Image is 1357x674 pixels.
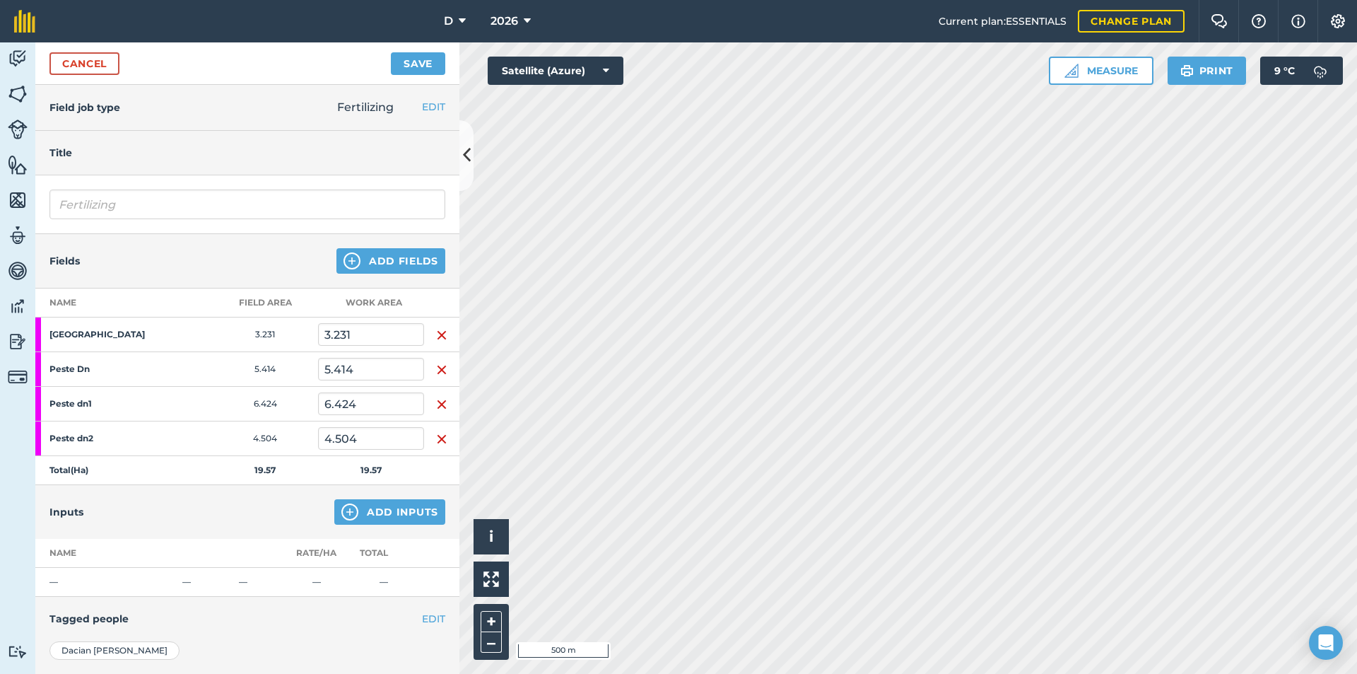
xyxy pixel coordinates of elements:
div: Open Intercom Messenger [1309,626,1343,660]
img: A question mark icon [1250,14,1267,28]
th: Work area [318,289,424,318]
img: svg+xml;base64,PHN2ZyB4bWxucz0iaHR0cDovL3d3dy53My5vcmcvMjAwMC9zdmciIHdpZHRoPSIxNCIgaGVpZ2h0PSIyNC... [343,252,360,269]
span: D [444,13,453,30]
td: 3.231 [212,318,318,352]
img: svg+xml;base64,PD94bWwgdmVyc2lvbj0iMS4wIiBlbmNvZGluZz0idXRmLTgiPz4KPCEtLSBHZW5lcmF0b3I6IEFkb2JlIE... [8,120,28,139]
h4: Field job type [49,100,120,115]
img: svg+xml;base64,PHN2ZyB4bWxucz0iaHR0cDovL3d3dy53My5vcmcvMjAwMC9zdmciIHdpZHRoPSIxNiIgaGVpZ2h0PSIyNC... [436,396,447,413]
img: svg+xml;base64,PD94bWwgdmVyc2lvbj0iMS4wIiBlbmNvZGluZz0idXRmLTgiPz4KPCEtLSBHZW5lcmF0b3I6IEFkb2JlIE... [8,260,28,281]
img: svg+xml;base64,PHN2ZyB4bWxucz0iaHR0cDovL3d3dy53My5vcmcvMjAwMC9zdmciIHdpZHRoPSIxNiIgaGVpZ2h0PSIyNC... [436,361,447,378]
strong: Peste dn1 [49,398,160,409]
span: i [489,528,493,545]
strong: [GEOGRAPHIC_DATA] [49,329,160,340]
h4: Title [49,145,445,161]
button: i [474,519,509,554]
img: svg+xml;base64,PHN2ZyB4bWxucz0iaHR0cDovL3d3dy53My5vcmcvMjAwMC9zdmciIHdpZHRoPSIxNiIgaGVpZ2h0PSIyNC... [436,431,447,448]
img: Two speech bubbles overlapping with the left bubble in the forefront [1211,14,1228,28]
th: Name [35,539,177,568]
img: svg+xml;base64,PD94bWwgdmVyc2lvbj0iMS4wIiBlbmNvZGluZz0idXRmLTgiPz4KPCEtLSBHZW5lcmF0b3I6IEFkb2JlIE... [1306,57,1334,85]
td: — [177,568,233,597]
img: svg+xml;base64,PD94bWwgdmVyc2lvbj0iMS4wIiBlbmNvZGluZz0idXRmLTgiPz4KPCEtLSBHZW5lcmF0b3I6IEFkb2JlIE... [8,645,28,658]
img: svg+xml;base64,PHN2ZyB4bWxucz0iaHR0cDovL3d3dy53My5vcmcvMjAwMC9zdmciIHdpZHRoPSIxNCIgaGVpZ2h0PSIyNC... [341,504,358,521]
img: svg+xml;base64,PHN2ZyB4bWxucz0iaHR0cDovL3d3dy53My5vcmcvMjAwMC9zdmciIHdpZHRoPSI1NiIgaGVpZ2h0PSI2MC... [8,154,28,175]
strong: Peste dn2 [49,433,160,444]
img: svg+xml;base64,PHN2ZyB4bWxucz0iaHR0cDovL3d3dy53My5vcmcvMjAwMC9zdmciIHdpZHRoPSI1NiIgaGVpZ2h0PSI2MC... [8,190,28,211]
td: 5.414 [212,352,318,387]
span: Current plan : ESSENTIALS [939,13,1067,29]
img: A cog icon [1329,14,1346,28]
button: – [481,632,502,653]
img: svg+xml;base64,PHN2ZyB4bWxucz0iaHR0cDovL3d3dy53My5vcmcvMjAwMC9zdmciIHdpZHRoPSIxNyIgaGVpZ2h0PSIxNy... [1291,13,1305,30]
img: svg+xml;base64,PD94bWwgdmVyc2lvbj0iMS4wIiBlbmNvZGluZz0idXRmLTgiPz4KPCEtLSBHZW5lcmF0b3I6IEFkb2JlIE... [8,225,28,246]
img: svg+xml;base64,PHN2ZyB4bWxucz0iaHR0cDovL3d3dy53My5vcmcvMjAwMC9zdmciIHdpZHRoPSI1NiIgaGVpZ2h0PSI2MC... [8,83,28,105]
img: svg+xml;base64,PD94bWwgdmVyc2lvbj0iMS4wIiBlbmNvZGluZz0idXRmLTgiPz4KPCEtLSBHZW5lcmF0b3I6IEFkb2JlIE... [8,48,28,69]
input: What needs doing? [49,190,445,219]
h4: Tagged people [49,611,445,627]
img: svg+xml;base64,PHN2ZyB4bWxucz0iaHR0cDovL3d3dy53My5vcmcvMjAwMC9zdmciIHdpZHRoPSIxNiIgaGVpZ2h0PSIyNC... [436,327,447,344]
img: svg+xml;base64,PD94bWwgdmVyc2lvbj0iMS4wIiBlbmNvZGluZz0idXRmLTgiPz4KPCEtLSBHZW5lcmF0b3I6IEFkb2JlIE... [8,331,28,352]
a: Cancel [49,52,119,75]
td: — [290,568,343,597]
td: — [343,568,424,597]
button: EDIT [422,99,445,115]
strong: Total ( Ha ) [49,465,88,475]
button: Add Inputs [334,499,445,525]
button: EDIT [422,611,445,627]
strong: 19.57 [254,465,276,475]
button: 9 °C [1260,57,1343,85]
button: + [481,611,502,632]
button: Satellite (Azure) [488,57,623,85]
img: Four arrows, one pointing top left, one top right, one bottom right and the last bottom left [483,571,499,587]
img: svg+xml;base64,PD94bWwgdmVyc2lvbj0iMS4wIiBlbmNvZGluZz0idXRmLTgiPz4KPCEtLSBHZW5lcmF0b3I6IEFkb2JlIE... [8,367,28,387]
h4: Fields [49,253,80,269]
td: — [35,568,177,597]
td: 6.424 [212,387,318,422]
th: Name [35,289,212,318]
td: 4.504 [212,422,318,456]
th: Total [343,539,424,568]
span: 2026 [490,13,518,30]
td: — [233,568,290,597]
strong: 19.57 [360,465,382,475]
th: Field Area [212,289,318,318]
strong: Peste Dn [49,364,160,375]
span: 9 ° C [1274,57,1295,85]
button: Save [391,52,445,75]
button: Add Fields [336,248,445,274]
img: svg+xml;base64,PHN2ZyB4bWxucz0iaHR0cDovL3d3dy53My5vcmcvMjAwMC9zdmciIHdpZHRoPSIxOSIgaGVpZ2h0PSIyNC... [1180,62,1194,79]
th: Rate/ Ha [290,539,343,568]
img: Ruler icon [1064,64,1079,78]
h4: Inputs [49,504,83,520]
button: Measure [1049,57,1153,85]
img: fieldmargin Logo [14,10,35,33]
div: Dacian [PERSON_NAME] [49,641,180,660]
button: Print [1168,57,1247,85]
img: svg+xml;base64,PD94bWwgdmVyc2lvbj0iMS4wIiBlbmNvZGluZz0idXRmLTgiPz4KPCEtLSBHZW5lcmF0b3I6IEFkb2JlIE... [8,296,28,317]
a: Change plan [1078,10,1185,33]
span: Fertilizing [337,100,394,114]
